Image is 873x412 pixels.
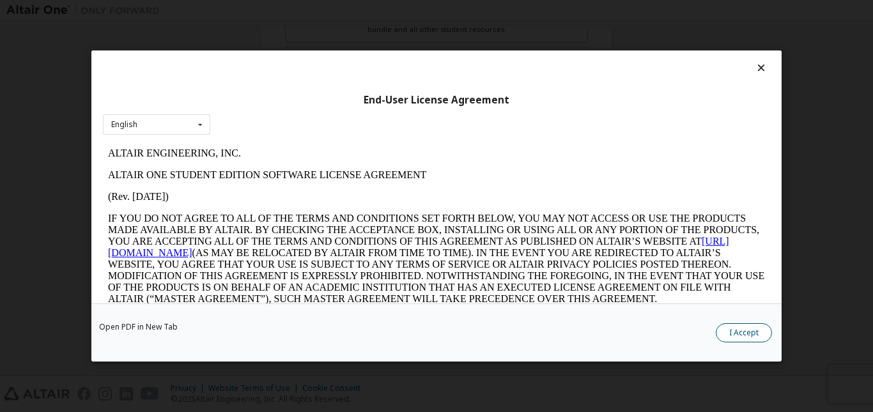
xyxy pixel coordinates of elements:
a: Open PDF in New Tab [99,323,178,331]
p: IF YOU DO NOT AGREE TO ALL OF THE TERMS AND CONDITIONS SET FORTH BELOW, YOU MAY NOT ACCESS OR USE... [5,70,662,162]
div: End-User License Agreement [103,94,770,107]
p: This Altair One Student Edition Software License Agreement (“Agreement”) is between Altair Engine... [5,172,662,218]
button: I Accept [716,323,772,342]
a: [URL][DOMAIN_NAME] [5,93,626,116]
div: English [111,121,137,128]
p: ALTAIR ENGINEERING, INC. [5,5,662,17]
p: ALTAIR ONE STUDENT EDITION SOFTWARE LICENSE AGREEMENT [5,27,662,38]
p: (Rev. [DATE]) [5,49,662,60]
